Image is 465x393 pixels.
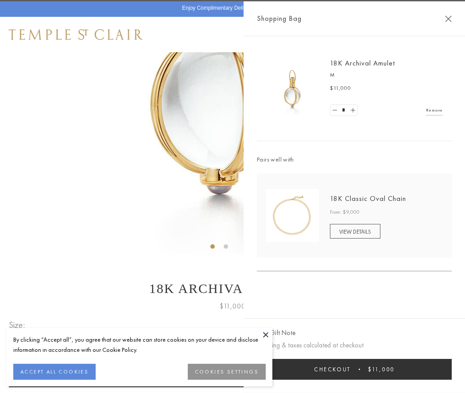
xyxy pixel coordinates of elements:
[368,366,395,373] span: $11,000
[9,281,456,296] h1: 18K Archival Amulet
[445,15,452,22] button: Close Shopping Bag
[257,13,302,24] span: Shopping Bag
[330,105,339,116] a: Set quantity to 0
[9,318,28,332] span: Size:
[220,301,246,312] span: $11,000
[330,224,380,239] a: VIEW DETAILS
[330,84,351,93] span: $11,000
[182,4,278,13] p: Enjoy Complimentary Delivery & Returns
[330,208,360,217] span: From: $9,000
[9,29,143,40] img: Temple St. Clair
[426,105,443,115] a: Remove
[330,58,395,68] a: 18K Archival Amulet
[257,154,452,165] span: Pairs well with
[330,71,443,80] p: M
[348,105,357,116] a: Set quantity to 2
[257,359,452,380] button: Checkout $11,000
[188,364,266,380] button: COOKIES SETTINGS
[257,327,295,339] button: Add Gift Note
[266,62,319,115] img: 18K Archival Amulet
[13,364,96,380] button: ACCEPT ALL COOKIES
[330,194,406,203] a: 18K Classic Oval Chain
[266,189,319,242] img: N88865-OV18
[13,335,266,355] div: By clicking “Accept all”, you agree that our website can store cookies on your device and disclos...
[339,228,371,235] span: VIEW DETAILS
[314,366,351,373] span: Checkout
[257,340,452,351] p: Shipping & taxes calculated at checkout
